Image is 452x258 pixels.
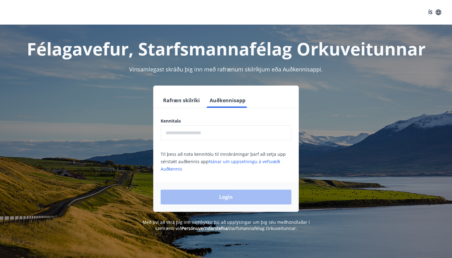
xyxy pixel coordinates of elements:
span: Vinsamlegast skráðu þig inn með rafrænum skilríkjum eða Auðkennisappi. [129,66,323,73]
button: Rafræn skilríki [161,93,202,108]
h1: Félagavefur, Starfsmannafélag Orkuveitunnar [11,37,441,60]
button: Auðkennisapp [207,93,248,108]
a: Nánar um uppsetningu á vefsvæði Auðkennis [161,159,280,172]
span: Til þess að nota kennitölu til innskráningar þarf að setja upp sérstakt auðkennis app [161,151,286,172]
span: Með því að skrá þig inn samþykkir þú að upplýsingar um þig séu meðhöndlaðar í samræmi við Starfsm... [142,219,310,231]
button: ÍS [425,7,445,18]
a: Persónuverndarstefna [182,225,228,231]
label: Kennitala [161,118,291,124]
